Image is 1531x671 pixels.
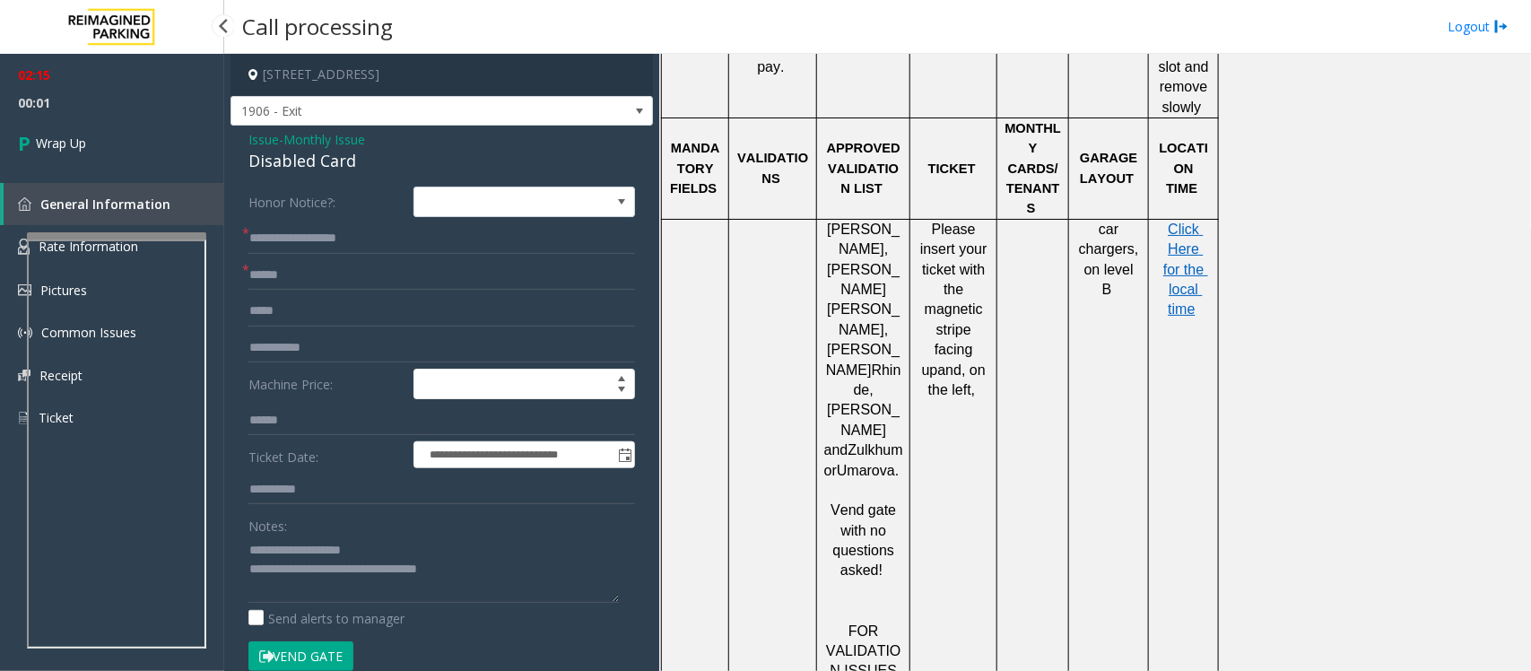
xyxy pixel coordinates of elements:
[4,183,224,225] a: General Information
[248,510,287,536] label: Notes:
[1080,151,1141,185] span: GARAGE LAYOUT
[824,442,903,477] span: Zulkhumor
[1005,121,1061,216] span: MONTHLY CARDS/TENANTS
[1163,222,1208,318] a: Click Here for the local time
[18,239,30,255] img: 'icon'
[614,442,634,467] span: Toggle popup
[279,131,365,148] span: -
[248,130,279,149] span: Issue
[248,609,404,628] label: Send alerts to manager
[831,502,840,518] span: V
[18,326,32,340] img: 'icon'
[609,384,634,398] span: Decrease value
[244,369,409,399] label: Machine Price:
[244,187,409,217] label: Honor Notice?:
[1160,141,1209,196] span: LOCATION TIME
[18,370,30,381] img: 'icon'
[231,54,653,96] h4: [STREET_ADDRESS]
[854,362,901,397] span: Rhinde
[827,301,900,336] span: [PERSON_NAME],
[833,502,900,578] span: end gate with no questions asked!
[244,441,409,468] label: Ticket Date:
[827,141,904,196] span: APPROVED VALIDATION LIST
[928,362,990,397] span: and, on the left,
[40,196,170,213] span: General Information
[1448,17,1509,36] a: Logout
[826,342,900,377] span: [PERSON_NAME]
[1494,17,1509,36] img: logout
[283,130,365,149] span: Monthly Issue
[837,463,899,478] span: Umarova.
[18,410,30,426] img: 'icon'
[609,370,634,384] span: Increase value
[670,141,719,196] span: MANDATORY FIELDS
[248,149,635,173] div: Disabled Card
[233,4,402,48] h3: Call processing
[18,284,31,296] img: 'icon'
[928,161,976,176] span: TICKET
[231,97,568,126] span: 1906 - Exit
[36,134,86,152] span: Wrap Up
[18,197,31,211] img: 'icon'
[737,151,808,185] span: VALIDATIONS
